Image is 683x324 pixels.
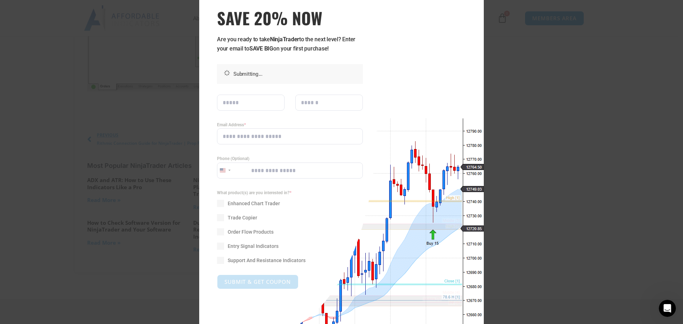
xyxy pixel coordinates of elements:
[233,69,359,79] p: Submitting...
[217,35,363,53] p: Are you ready to take to the next level? Enter your email to on your first purchase!
[659,300,676,317] iframe: Intercom live chat
[249,45,273,52] strong: SAVE BIG
[270,36,299,43] strong: NinjaTrader
[217,8,363,28] span: SAVE 20% NOW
